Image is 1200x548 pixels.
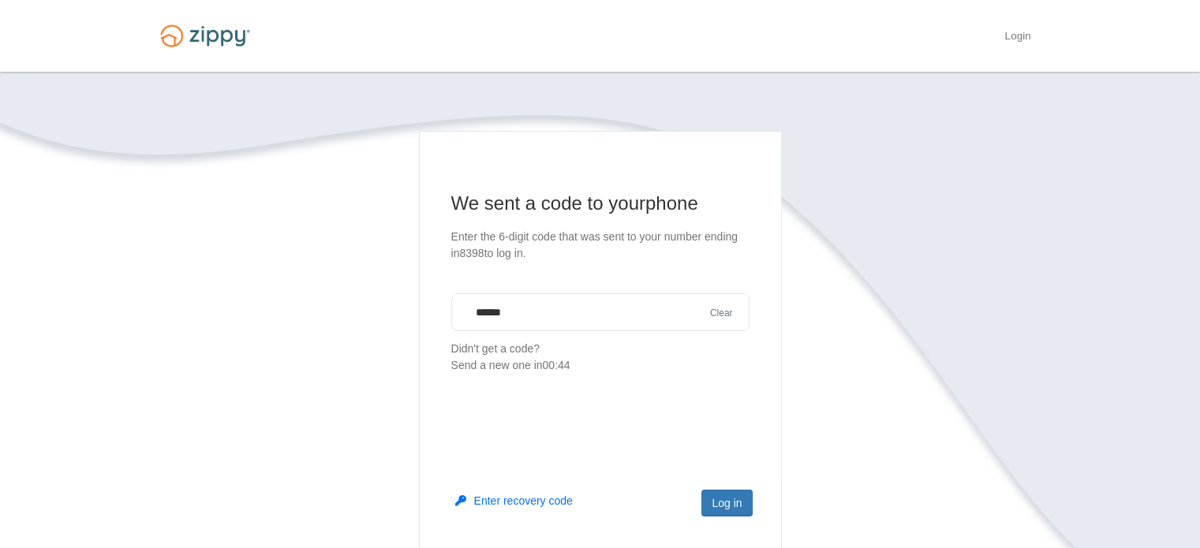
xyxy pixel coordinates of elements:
div: Send a new one in 00:44 [451,357,750,374]
button: Clear [705,306,738,321]
h1: We sent a code to your phone [451,191,750,216]
button: Enter recovery code [455,493,573,509]
a: Login [1004,30,1030,46]
p: Didn't get a code? [451,341,750,374]
img: Logo [151,17,260,54]
p: Enter the 6-digit code that was sent to your number ending in 8398 to log in. [451,229,750,262]
button: Log in [701,490,752,516]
